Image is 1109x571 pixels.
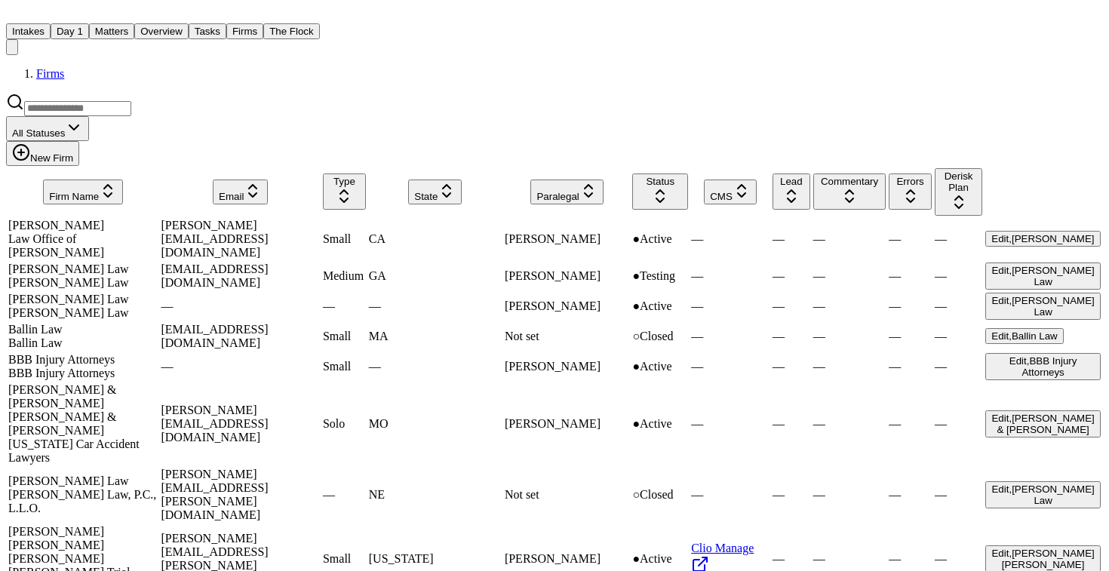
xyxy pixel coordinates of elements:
[323,417,366,431] div: Solo
[51,23,89,39] button: Day 1
[505,330,630,343] div: Not set
[263,24,320,37] a: The Flock
[985,328,1063,344] button: Edit,Ballin Law
[89,23,134,39] button: Matters
[369,299,502,313] div: —
[263,23,320,39] button: The Flock
[8,488,158,515] div: [PERSON_NAME] Law, P.C., L.L.O.
[773,330,810,343] div: —
[8,410,158,465] div: [PERSON_NAME] & [PERSON_NAME] [US_STATE] Car Accident Lawyers
[323,269,366,283] div: Medium
[6,6,24,20] img: Finch Logo
[773,299,810,313] div: —
[632,330,640,342] span: ○
[935,330,982,343] div: —
[691,360,770,373] div: —
[710,191,733,202] span: CMS
[935,269,982,283] div: —
[632,269,675,282] span: Testing
[985,353,1101,380] button: Edit,BBB Injury Attorneys
[813,269,886,283] div: —
[813,330,886,343] div: —
[505,299,630,313] div: [PERSON_NAME]
[780,176,803,187] span: Lead
[691,330,770,343] div: —
[8,262,158,276] div: [PERSON_NAME] Law
[1021,355,1077,378] span: , BBB Injury Attorneys
[323,173,366,210] button: Type
[813,299,886,313] div: —
[632,330,673,342] span: Closed
[632,552,640,565] span: ●
[49,191,99,202] span: Firm Name
[369,488,502,502] div: NE
[813,417,886,431] div: —
[935,360,982,373] div: —
[813,360,886,373] div: —
[1009,265,1094,287] span: , [PERSON_NAME] Law
[8,336,158,350] div: Ballin Law
[889,299,932,313] div: —
[414,191,438,202] span: State
[6,24,51,37] a: Intakes
[632,360,640,373] span: ●
[632,488,640,501] span: ○
[8,353,158,367] div: BBB Injury Attorneys
[43,180,123,204] button: Firm Name
[935,168,982,216] button: Derisk Plan
[6,10,24,23] a: Home
[8,219,158,232] div: [PERSON_NAME]
[226,23,263,39] button: Firms
[505,488,630,502] div: Not set
[889,330,932,343] div: —
[226,24,263,37] a: Firms
[134,23,189,39] button: Overview
[1009,233,1094,244] span: , [PERSON_NAME]
[530,180,603,204] button: Paralegal
[896,176,923,187] span: Errors
[773,552,810,566] div: —
[134,24,189,37] a: Overview
[935,299,982,313] div: —
[536,191,579,202] span: Paralegal
[632,417,671,430] span: Active
[1009,484,1094,506] span: , [PERSON_NAME] Law
[889,173,932,210] button: Errors
[773,417,810,431] div: —
[1009,295,1094,318] span: , [PERSON_NAME] Law
[6,67,1103,81] nav: Breadcrumb
[646,176,674,187] span: Status
[632,173,688,210] button: Status
[632,299,640,312] span: ●
[632,488,673,501] span: Closed
[889,360,932,373] div: —
[161,299,320,313] div: —
[813,173,886,210] button: Commentary
[505,552,630,566] div: [PERSON_NAME]
[505,232,630,246] div: [PERSON_NAME]
[935,232,982,246] div: —
[632,360,671,373] span: Active
[323,360,366,373] div: Small
[691,232,770,246] div: —
[632,417,640,430] span: ●
[369,269,502,283] div: GA
[36,67,64,80] a: Firms
[8,306,158,320] div: [PERSON_NAME] Law
[161,323,320,350] div: [EMAIL_ADDRESS][DOMAIN_NAME]
[997,413,1095,435] span: , [PERSON_NAME] & [PERSON_NAME]
[8,525,158,552] div: [PERSON_NAME] [PERSON_NAME]
[8,232,158,259] div: Law Office of [PERSON_NAME]
[704,180,757,204] button: CMS
[333,176,355,187] span: Type
[985,410,1101,437] button: Edit,[PERSON_NAME] & [PERSON_NAME]
[691,417,770,431] div: —
[985,231,1100,247] button: Edit,[PERSON_NAME]
[8,293,158,306] div: [PERSON_NAME] Law
[408,180,462,204] button: State
[323,232,366,246] div: Small
[935,417,982,431] div: —
[632,232,671,245] span: Active
[632,269,640,282] span: ●
[691,488,770,502] div: —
